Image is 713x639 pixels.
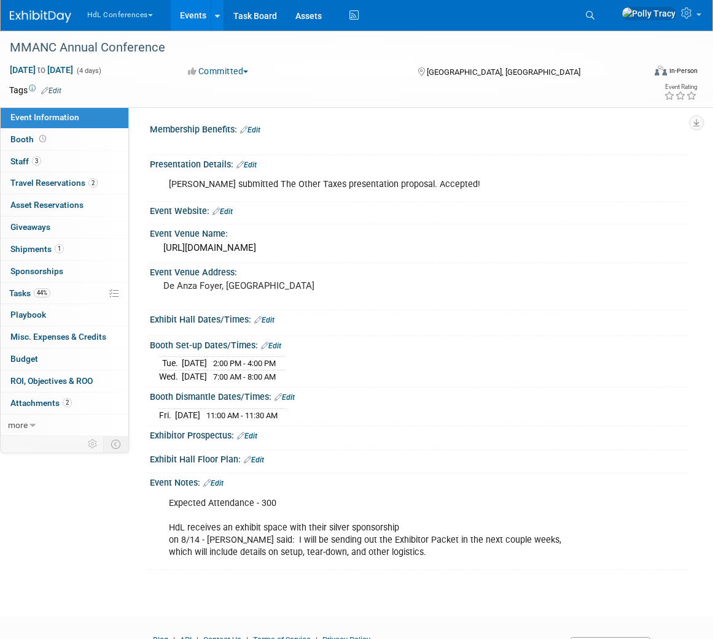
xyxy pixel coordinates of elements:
[150,473,688,489] div: Event Notes:
[159,408,175,421] td: Fri.
[591,64,698,82] div: Event Format
[1,261,128,282] a: Sponsorships
[150,388,688,404] div: Booth Dismantle Dates/Times:
[1,216,128,238] a: Giveaways
[150,336,688,352] div: Booth Set-up Dates/Times:
[159,357,182,370] td: Tue.
[669,66,698,75] div: In-Person
[9,84,61,96] td: Tags
[32,156,41,166] span: 3
[1,304,128,326] a: Playbook
[10,266,63,276] span: Sponsorships
[37,134,49,143] span: Booth not reserved yet
[655,66,667,75] img: Format-Inperson.png
[10,310,46,319] span: Playbook
[36,65,47,75] span: to
[1,326,128,348] a: Misc. Expenses & Credits
[160,491,580,565] div: Expected Attendance - 300 HdL receives an exhibit space with their silver sponsorship on 8/14 - [...
[1,370,128,392] a: ROI, Objectives & ROO
[1,415,128,436] a: more
[10,398,72,408] span: Attachments
[104,436,129,452] td: Toggle Event Tabs
[212,207,233,216] a: Edit
[182,357,207,370] td: [DATE]
[275,393,295,402] a: Edit
[206,411,278,420] span: 11:00 AM - 11:30 AM
[55,244,64,253] span: 1
[41,86,61,95] a: Edit
[163,280,360,291] pre: De Anza Foyer, [GEOGRAPHIC_DATA]
[10,222,50,232] span: Giveaways
[10,134,49,144] span: Booth
[150,155,688,171] div: Presentation Details:
[10,10,71,23] img: ExhibitDay
[240,126,260,134] a: Edit
[1,107,128,128] a: Event Information
[6,37,630,59] div: MMANC Annual Conference
[1,194,128,216] a: Asset Reservations
[9,64,74,75] span: [DATE] [DATE]
[1,283,128,304] a: Tasks44%
[8,420,28,430] span: more
[34,288,50,297] span: 44%
[213,372,276,381] span: 7:00 AM - 8:00 AM
[76,67,101,75] span: (4 days)
[236,161,257,169] a: Edit
[254,316,275,324] a: Edit
[175,408,200,421] td: [DATE]
[9,288,50,298] span: Tasks
[88,178,98,188] span: 2
[82,436,104,452] td: Personalize Event Tab Strip
[10,112,79,122] span: Event Information
[203,479,224,488] a: Edit
[10,376,93,386] span: ROI, Objectives & ROO
[237,432,257,440] a: Edit
[10,200,84,210] span: Asset Reservations
[1,239,128,260] a: Shipments1
[10,244,64,254] span: Shipments
[184,65,253,77] button: Committed
[1,129,128,150] a: Booth
[159,370,182,383] td: Wed.
[261,342,281,350] a: Edit
[213,359,276,368] span: 2:00 PM - 4:00 PM
[10,178,98,188] span: Travel Reservations
[160,172,580,197] div: [PERSON_NAME] submitted The Other Taxes presentation proposal. Accepted!
[1,348,128,370] a: Budget
[1,151,128,172] a: Staff3
[427,67,580,77] span: [GEOGRAPHIC_DATA], [GEOGRAPHIC_DATA]
[244,456,264,464] a: Edit
[10,156,41,166] span: Staff
[10,332,106,342] span: Misc. Expenses & Credits
[159,239,679,258] div: [URL][DOMAIN_NAME]
[150,202,688,218] div: Event Website:
[150,426,688,442] div: Exhibitor Prospectus:
[1,392,128,414] a: Attachments2
[182,370,207,383] td: [DATE]
[1,172,128,194] a: Travel Reservations2
[150,224,688,240] div: Event Venue Name:
[621,7,676,20] img: Polly Tracy
[150,263,688,278] div: Event Venue Address:
[150,450,688,466] div: Exhibit Hall Floor Plan:
[664,84,697,90] div: Event Rating
[10,354,38,364] span: Budget
[150,120,688,136] div: Membership Benefits:
[150,310,688,326] div: Exhibit Hall Dates/Times:
[63,398,72,407] span: 2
